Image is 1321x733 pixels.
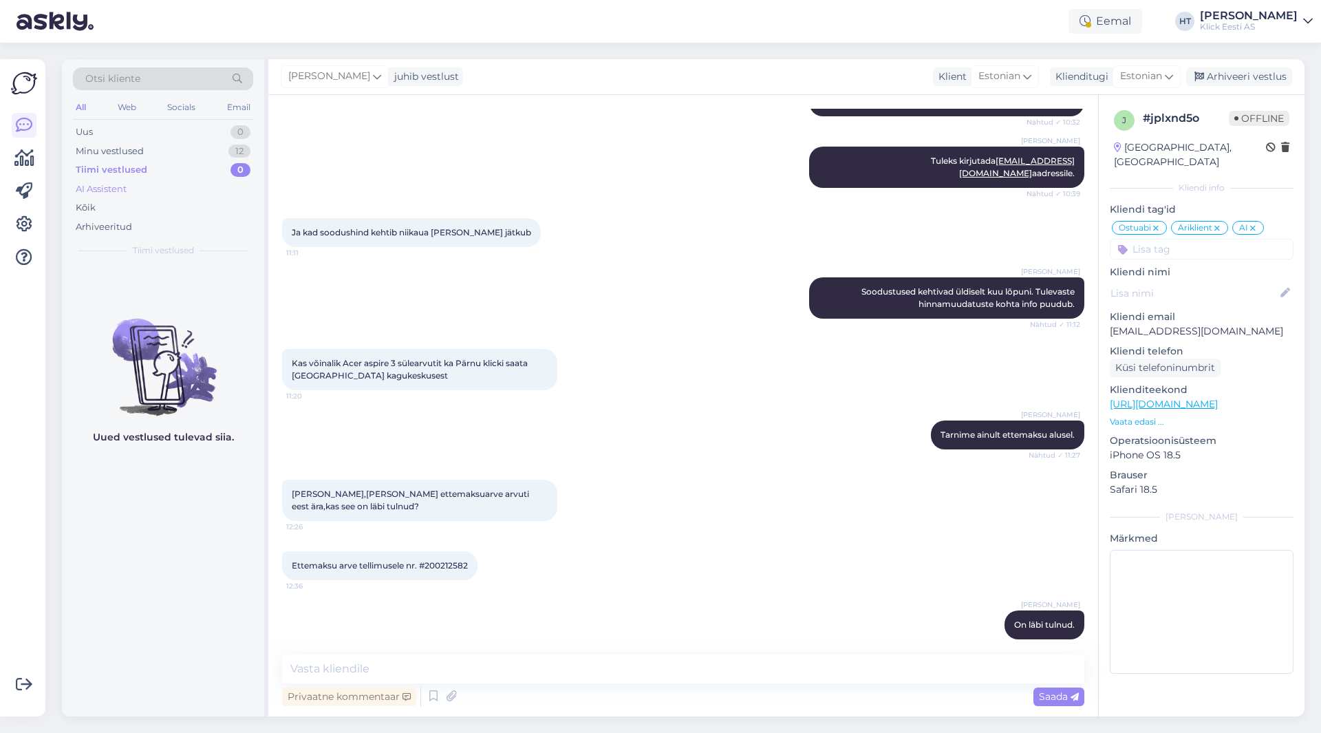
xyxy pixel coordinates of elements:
span: Otsi kliente [85,72,140,86]
div: 12 [228,145,250,158]
div: # jplxnd5o [1143,110,1229,127]
a: [PERSON_NAME]Klick Eesti AS [1200,10,1313,32]
div: Klick Eesti AS [1200,21,1298,32]
p: Vaata edasi ... [1110,416,1293,428]
div: Socials [164,98,198,116]
span: [PERSON_NAME] [1021,136,1080,146]
img: Askly Logo [11,70,37,96]
span: Äriklient [1178,224,1212,232]
input: Lisa tag [1110,239,1293,259]
div: Kliendi info [1110,182,1293,194]
img: No chats [62,294,264,418]
span: On läbi tulnud. [1014,619,1075,630]
div: Küsi telefoninumbrit [1110,359,1221,377]
span: Kas võinalik Acer aspire 3 sülearvutit ka Pärnu klicki saata [GEOGRAPHIC_DATA] kagukeskusest [292,358,530,381]
span: [PERSON_NAME],[PERSON_NAME] ettemaksuarve arvuti eest ära,kas see on läbi tulnud? [292,489,531,511]
span: Tuleks kirjutada aadressile. [931,156,1075,178]
span: [PERSON_NAME] [1021,599,1080,610]
span: j [1122,115,1126,125]
a: [URL][DOMAIN_NAME] [1110,398,1218,410]
div: Klient [933,70,967,84]
div: All [73,98,89,116]
div: [PERSON_NAME] [1200,10,1298,21]
span: Saada [1039,690,1079,703]
p: Kliendi nimi [1110,265,1293,279]
div: Web [115,98,139,116]
div: Tiimi vestlused [76,163,147,177]
span: [PERSON_NAME] [1021,410,1080,420]
div: Kõik [76,201,96,215]
span: 12:26 [286,522,338,532]
p: Kliendi telefon [1110,344,1293,359]
p: [EMAIL_ADDRESS][DOMAIN_NAME] [1110,324,1293,339]
div: Arhiveeri vestlus [1186,67,1292,86]
span: 11:11 [286,248,338,258]
span: Nähtud ✓ 11:12 [1029,319,1080,330]
span: 11:20 [286,391,338,401]
span: Ettemaksu arve tellimusele nr. #200212582 [292,560,468,571]
span: [PERSON_NAME] [288,69,370,84]
div: Minu vestlused [76,145,144,158]
span: Offline [1229,111,1289,126]
div: HT [1175,12,1194,31]
div: Arhiveeritud [76,220,132,234]
span: Tiimi vestlused [133,244,194,257]
div: [GEOGRAPHIC_DATA], [GEOGRAPHIC_DATA] [1114,140,1266,169]
div: Uus [76,125,93,139]
span: Nähtud ✓ 10:39 [1027,189,1080,199]
div: Privaatne kommentaar [282,688,416,706]
p: Uued vestlused tulevad siia. [93,430,234,445]
div: AI Assistent [76,182,127,196]
span: AI [1239,224,1248,232]
div: juhib vestlust [389,70,459,84]
p: Klienditeekond [1110,383,1293,397]
span: Estonian [978,69,1020,84]
p: Kliendi tag'id [1110,202,1293,217]
p: Kliendi email [1110,310,1293,324]
p: Operatsioonisüsteem [1110,434,1293,448]
span: Nähtud ✓ 11:27 [1029,450,1080,460]
span: [PERSON_NAME] [1021,266,1080,277]
p: Brauser [1110,468,1293,482]
span: Tarnime ainult ettemaksu alusel. [941,429,1075,440]
input: Lisa nimi [1110,286,1278,301]
div: Eemal [1068,9,1142,34]
div: Klienditugi [1050,70,1108,84]
p: iPhone OS 18.5 [1110,448,1293,463]
span: Soodustused kehtivad üldiselt kuu lõpuni. Tulevaste hinnamuudatuste kohta info puudub. [861,286,1077,309]
a: [EMAIL_ADDRESS][DOMAIN_NAME] [959,156,1075,178]
p: Safari 18.5 [1110,482,1293,497]
span: Nähtud ✓ 10:32 [1027,117,1080,127]
span: Estonian [1120,69,1162,84]
span: 13:06 [1029,640,1080,650]
div: 0 [230,163,250,177]
div: 0 [230,125,250,139]
p: Märkmed [1110,531,1293,546]
span: Ja kad soodushind kehtib niikaua [PERSON_NAME] jätkub [292,227,531,237]
div: Email [224,98,253,116]
span: 12:36 [286,581,338,591]
div: [PERSON_NAME] [1110,511,1293,523]
span: Ostuabi [1119,224,1151,232]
